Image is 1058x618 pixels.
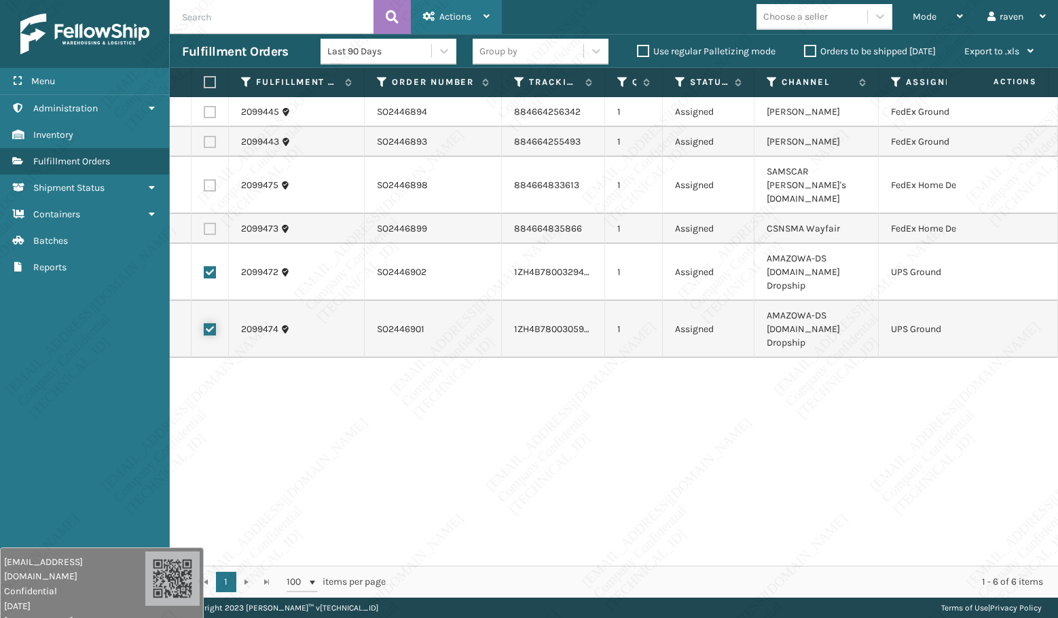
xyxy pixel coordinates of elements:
a: 2099445 [241,105,279,119]
label: Use regular Palletizing mode [637,46,776,57]
td: Assigned [663,214,754,244]
div: Last 90 Days [327,44,433,58]
span: Containers [33,208,80,220]
span: Confidential [4,584,145,598]
span: 100 [287,575,307,589]
a: 2099474 [241,323,278,336]
span: Reports [33,261,67,273]
label: Status [690,76,728,88]
span: Fulfillment Orders [33,156,110,167]
a: 1ZH4B7800305932827 [514,323,611,335]
td: CSNSMA Wayfair [754,214,879,244]
td: [PERSON_NAME] [754,97,879,127]
td: SO2446902 [365,244,502,301]
span: items per page [287,572,386,592]
span: [DATE] [4,599,145,613]
td: AMAZOWA-DS [DOMAIN_NAME] Dropship [754,301,879,358]
td: UPS Ground [879,301,1008,358]
td: AMAZOWA-DS [DOMAIN_NAME] Dropship [754,244,879,301]
a: 1 [216,572,236,592]
td: FedEx Home Delivery [879,214,1008,244]
div: 1 - 6 of 6 items [405,575,1043,589]
td: [PERSON_NAME] [754,127,879,157]
span: [EMAIL_ADDRESS][DOMAIN_NAME] [4,555,145,583]
a: 884664256342 [514,106,581,117]
label: Fulfillment Order Id [256,76,338,88]
a: 884664835866 [514,223,582,234]
label: Tracking Number [529,76,579,88]
td: 1 [605,127,663,157]
a: Terms of Use [941,603,988,613]
td: FedEx Ground [879,127,1008,157]
span: Batches [33,235,68,247]
a: 2099443 [241,135,279,149]
label: Quantity [632,76,636,88]
a: 884664833613 [514,179,579,191]
td: 1 [605,244,663,301]
a: 2099473 [241,222,278,236]
td: 1 [605,157,663,214]
td: FedEx Ground [879,97,1008,127]
a: 2099475 [241,179,278,192]
span: Menu [31,75,55,87]
td: UPS Ground [879,244,1008,301]
td: 1 [605,214,663,244]
td: 1 [605,301,663,358]
td: FedEx Home Delivery [879,157,1008,214]
td: Assigned [663,97,754,127]
a: 1ZH4B7800329456057 [514,266,610,278]
span: Shipment Status [33,182,105,194]
a: 2099472 [241,266,278,279]
span: Actions [439,11,471,22]
p: Copyright 2023 [PERSON_NAME]™ v [TECHNICAL_ID] [186,598,378,618]
div: Group by [479,44,517,58]
label: Order Number [392,76,475,88]
td: SO2446899 [365,214,502,244]
td: Assigned [663,127,754,157]
label: Channel [782,76,852,88]
td: 1 [605,97,663,127]
a: 884664255493 [514,136,581,147]
td: SO2446901 [365,301,502,358]
img: logo [20,14,149,54]
a: Privacy Policy [990,603,1042,613]
span: Inventory [33,129,73,141]
td: Assigned [663,244,754,301]
div: Choose a seller [763,10,828,24]
td: SO2446898 [365,157,502,214]
span: Mode [913,11,936,22]
td: SAMSCAR [PERSON_NAME]'s [DOMAIN_NAME] [754,157,879,214]
h3: Fulfillment Orders [182,43,288,60]
td: Assigned [663,157,754,214]
td: SO2446894 [365,97,502,127]
td: SO2446893 [365,127,502,157]
span: Export to .xls [964,46,1019,57]
label: Assigned Carrier Service [906,76,982,88]
span: Administration [33,103,98,114]
td: Assigned [663,301,754,358]
div: | [941,598,1042,618]
span: Actions [951,71,1045,93]
label: Orders to be shipped [DATE] [804,46,936,57]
